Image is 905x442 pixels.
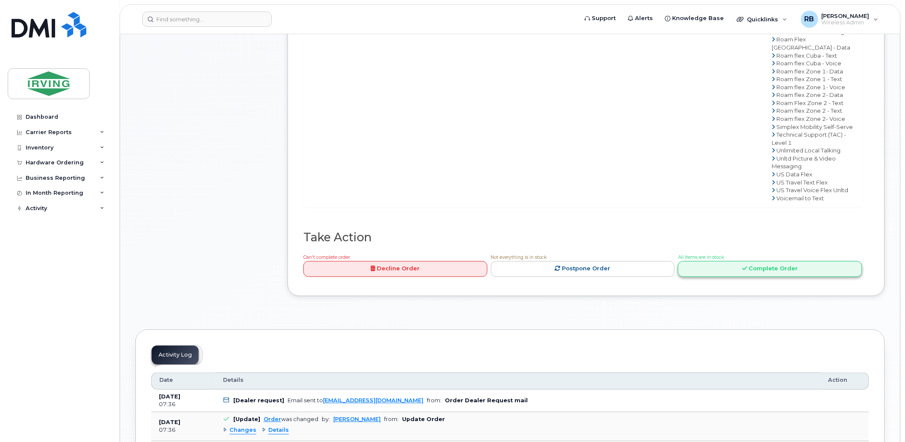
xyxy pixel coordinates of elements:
span: Changes [229,427,256,435]
span: Roam flex Zone 2- Data [776,92,843,99]
span: by: [322,416,330,423]
a: [EMAIL_ADDRESS][DOMAIN_NAME] [323,398,423,404]
span: Support [592,14,616,23]
span: Alerts [635,14,653,23]
a: Support [579,10,622,27]
b: [DATE] [159,394,180,400]
a: Postpone Order [491,261,675,277]
b: [Update] [233,416,260,423]
span: from: [427,398,441,404]
span: Date [159,377,173,384]
span: Roam Flex Zone 2 - Text [776,100,843,107]
span: Details [268,427,289,435]
span: Simplex Mobility Self-Serve [776,124,853,131]
div: Quicklinks [731,11,793,28]
span: Roam flex Zone 1- Data [776,68,843,75]
span: US Data Flex [776,171,812,178]
span: Voicemail to Text [776,195,824,202]
div: Roberts, Brad [795,11,884,28]
span: from: [384,416,399,423]
b: [Dealer request] [233,398,284,404]
span: Details [223,377,244,384]
span: Unlimited Local Talking [776,147,840,154]
a: [PERSON_NAME] [333,416,381,423]
span: Roam Flex [GEOGRAPHIC_DATA] - Data [772,36,850,51]
span: Quicklinks [747,16,779,23]
div: Email sent to [288,398,423,404]
span: No Nationwide LD charges [776,29,851,35]
span: Unltd Picture & Video Messaging [772,155,836,170]
span: Roam flex Cuba - Text [776,53,837,59]
span: Roam flex Zone 1 - Text [776,76,842,83]
h2: Take Action [303,231,862,244]
span: Wireless Admin [822,19,870,26]
th: Action [821,373,869,390]
span: US Travel Voice Flex Unltd [776,187,848,194]
b: [DATE] [159,419,180,426]
span: US Travel Text Flex [776,179,828,186]
input: Find something... [142,12,272,27]
span: [PERSON_NAME] [822,12,870,19]
a: Complete Order [678,261,862,277]
span: Knowledge Base [673,14,724,23]
div: 07:36 [159,427,208,434]
span: All Items are in stock [678,255,724,261]
a: Knowledge Base [659,10,730,27]
span: Not everything is in stock [491,255,547,261]
span: Roam flex Zone 2- Voice [776,116,845,123]
a: Alerts [622,10,659,27]
a: Decline Order [303,261,488,277]
div: 07:36 [159,401,208,409]
div: was changed [264,416,318,423]
span: RB [805,14,814,24]
span: Can't complete order [303,255,350,261]
span: Roam flex Cuba - Voice [776,60,841,67]
span: Roam flex Zone 1- Voice [776,84,845,91]
b: Update Order [402,416,445,423]
span: Roam flex Zone 2 - Text [776,108,842,114]
a: Order [264,416,281,423]
b: Order Dealer Request mail [445,398,528,404]
span: Technical Support (TAC) - Level 1 [772,132,846,146]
